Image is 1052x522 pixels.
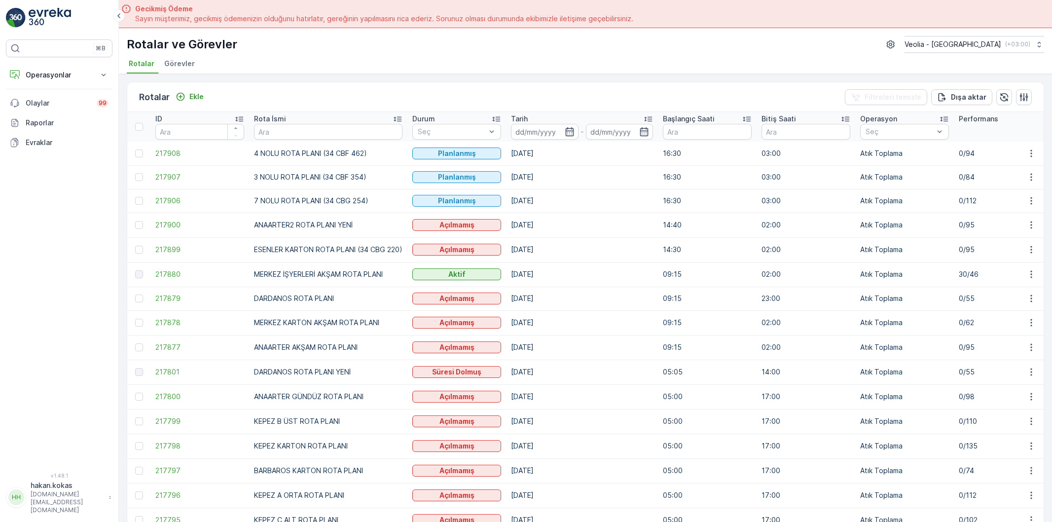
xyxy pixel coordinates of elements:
[26,98,91,108] p: Olaylar
[506,165,658,189] td: [DATE]
[439,318,474,328] p: Açılmamış
[155,196,244,206] a: 217906
[155,294,244,303] a: 217879
[855,458,954,483] td: Atık Toplama
[6,8,26,28] img: logo
[506,142,658,165] td: [DATE]
[135,270,143,278] div: Toggle Row Selected
[865,92,921,102] p: Filtreleri temizle
[135,149,143,157] div: Toggle Row Selected
[412,268,501,280] button: Aktif
[249,483,407,508] td: KEPEZ A ORTA ROTA PLANI
[506,213,658,237] td: [DATE]
[757,434,855,458] td: 17:00
[757,262,855,287] td: 02:00
[249,189,407,213] td: 7 NOLU ROTA PLANI (34 CBG 254)
[135,4,633,14] span: Gecikmiş Ödeme
[757,409,855,434] td: 17:00
[658,262,757,287] td: 09:15
[757,189,855,213] td: 03:00
[6,473,112,479] span: v 1.48.1
[757,458,855,483] td: 17:00
[663,114,715,124] p: Başlangıç Saati
[845,89,927,105] button: Filtreleri temizle
[511,114,528,124] p: Tarih
[905,39,1001,49] p: Veolia - [GEOGRAPHIC_DATA]
[155,318,244,328] span: 217878
[757,237,855,262] td: 02:00
[855,237,954,262] td: Atık Toplama
[31,481,104,490] p: hakan.kokas
[249,434,407,458] td: KEPEZ KARTON ROTA PLANI
[757,287,855,310] td: 23:00
[658,189,757,213] td: 16:30
[506,458,658,483] td: [DATE]
[31,490,104,514] p: [DOMAIN_NAME][EMAIL_ADDRESS][DOMAIN_NAME]
[155,416,244,426] a: 217799
[135,417,143,425] div: Toggle Row Selected
[139,90,170,104] p: Rotalar
[855,262,954,287] td: Atık Toplama
[506,384,658,409] td: [DATE]
[511,124,579,140] input: dd/mm/yyyy
[155,269,244,279] a: 217880
[506,360,658,384] td: [DATE]
[249,213,407,237] td: ANAARTER2 ROTA PLANI YENİ
[658,165,757,189] td: 16:30
[99,99,107,107] p: 99
[757,213,855,237] td: 02:00
[866,127,934,137] p: Seç
[135,467,143,475] div: Toggle Row Selected
[506,483,658,508] td: [DATE]
[448,269,466,279] p: Aktif
[439,466,474,476] p: Açılmamış
[155,466,244,476] a: 217797
[757,165,855,189] td: 03:00
[1005,40,1030,48] p: ( +03:00 )
[135,368,143,376] div: Toggle Row Selected
[172,91,208,103] button: Ekle
[905,36,1044,53] button: Veolia - [GEOGRAPHIC_DATA](+03:00)
[96,44,106,52] p: ⌘B
[249,237,407,262] td: ESENLER KARTON ROTA PLANI (34 CBG 220)
[439,392,474,402] p: Açılmamış
[959,114,998,124] p: Performans
[135,246,143,254] div: Toggle Row Selected
[412,171,501,183] button: Planlanmış
[506,237,658,262] td: [DATE]
[412,114,435,124] p: Durum
[412,341,501,353] button: Açılmamış
[762,114,796,124] p: Bitiş Saati
[249,165,407,189] td: 3 NOLU ROTA PLANI (34 CBF 354)
[249,409,407,434] td: KEPEZ B ÜST ROTA PLANI
[155,490,244,500] a: 217796
[757,310,855,335] td: 02:00
[412,317,501,329] button: Açılmamış
[439,441,474,451] p: Açılmamış
[155,342,244,352] a: 217877
[155,245,244,255] span: 217899
[438,196,476,206] p: Planlanmış
[506,335,658,360] td: [DATE]
[855,360,954,384] td: Atık Toplama
[506,434,658,458] td: [DATE]
[860,114,897,124] p: Operasyon
[6,133,112,152] a: Evraklar
[135,491,143,499] div: Toggle Row Selected
[658,310,757,335] td: 09:15
[6,481,112,514] button: HHhakan.kokas[DOMAIN_NAME][EMAIL_ADDRESS][DOMAIN_NAME]
[412,219,501,231] button: Açılmamış
[6,93,112,113] a: Olaylar99
[658,142,757,165] td: 16:30
[658,434,757,458] td: 05:00
[135,295,143,302] div: Toggle Row Selected
[506,409,658,434] td: [DATE]
[249,335,407,360] td: ANAARTER AKŞAM ROTA PLANI
[658,335,757,360] td: 09:15
[155,172,244,182] a: 217907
